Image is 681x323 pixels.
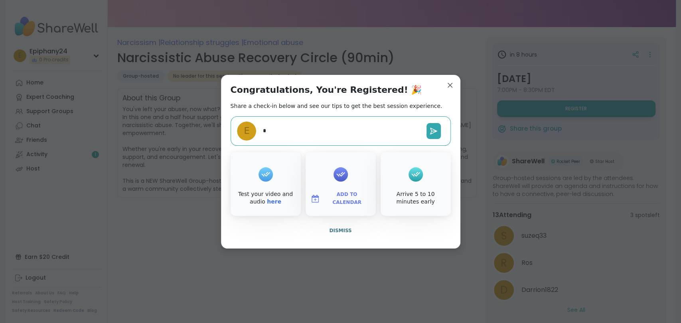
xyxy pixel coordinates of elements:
h2: Share a check-in below and see our tips to get the best session experience. [231,102,442,110]
button: Dismiss [231,222,451,239]
img: ShareWell Logomark [310,194,320,204]
span: Dismiss [329,228,351,233]
span: E [244,124,250,138]
span: Add to Calendar [323,191,371,206]
a: here [267,198,281,205]
div: Arrive 5 to 10 minutes early [382,190,449,206]
h1: Congratulations, You're Registered! 🎉 [231,84,422,96]
div: Test your video and audio [232,190,299,206]
button: Add to Calendar [307,190,374,207]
